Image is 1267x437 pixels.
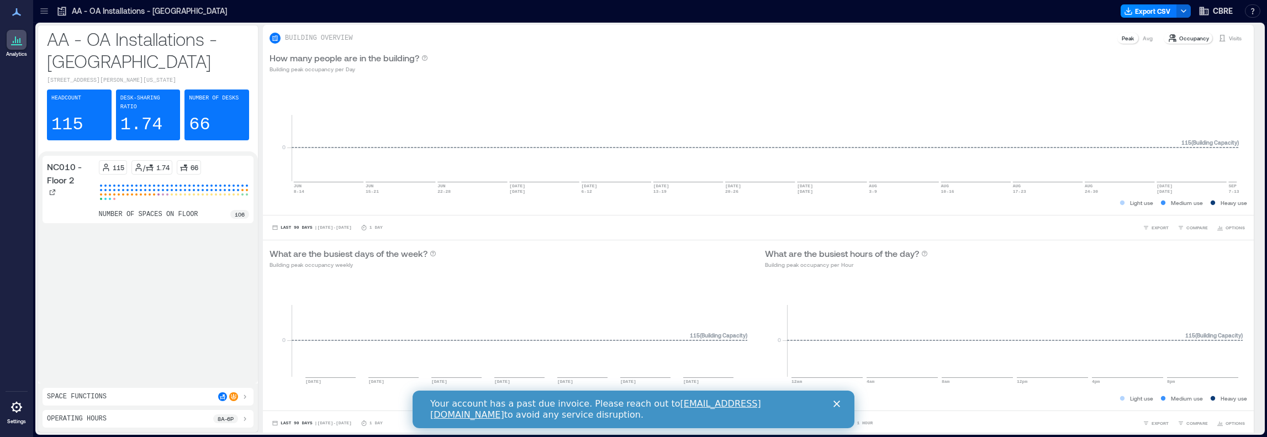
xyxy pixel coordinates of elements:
p: Heavy use [1221,198,1247,207]
text: 8am [942,379,950,384]
button: Export CSV [1121,4,1177,18]
button: OPTIONS [1215,222,1247,233]
text: 4am [867,379,875,384]
text: 12am [791,379,802,384]
text: [DATE] [1157,183,1173,188]
p: Number of Desks [189,94,239,103]
p: Light use [1130,198,1153,207]
p: What are the busiest days of the week? [270,247,427,260]
text: 15-21 [366,189,379,194]
p: Operating Hours [47,414,107,423]
text: 6-12 [582,189,592,194]
p: Peak [1122,34,1134,43]
tspan: 0 [282,336,286,343]
text: 8pm [1167,379,1175,384]
text: [DATE] [1157,189,1173,194]
p: Analytics [6,51,27,57]
a: Analytics [3,27,30,61]
p: Medium use [1171,394,1203,403]
p: 1.74 [120,114,163,136]
text: JUN [294,183,302,188]
p: BUILDING OVERVIEW [285,34,352,43]
p: Medium use [1171,198,1203,207]
p: Light use [1130,394,1153,403]
text: [DATE] [494,379,510,384]
text: [DATE] [557,379,573,384]
p: Building peak occupancy weekly [270,260,436,269]
text: [DATE] [797,189,813,194]
p: 1 Day [369,420,383,427]
button: OPTIONS [1215,418,1247,429]
p: AA - OA Installations - [GEOGRAPHIC_DATA] [72,6,227,17]
text: AUG [1085,183,1093,188]
button: COMPARE [1175,418,1210,429]
text: 13-19 [653,189,667,194]
a: Settings [3,394,30,428]
button: Last 90 Days |[DATE]-[DATE] [270,418,354,429]
text: 20-26 [725,189,738,194]
text: [DATE] [368,379,384,384]
p: Building peak occupancy per Hour [765,260,928,269]
text: AUG [869,183,877,188]
p: Building peak occupancy per Day [270,65,428,73]
p: 66 [189,114,210,136]
text: 7-13 [1228,189,1239,194]
button: Last 90 Days |[DATE]-[DATE] [270,222,354,233]
p: 66 [191,163,198,172]
text: AUG [941,183,949,188]
text: 12pm [1017,379,1027,384]
span: EXPORT [1152,420,1169,427]
text: [DATE] [582,183,598,188]
text: [DATE] [797,183,813,188]
text: AUG [1013,183,1021,188]
text: 8-14 [294,189,304,194]
text: [DATE] [431,379,447,384]
p: 1.74 [156,163,170,172]
span: CBRE [1213,6,1233,17]
p: Settings [7,418,26,425]
button: EXPORT [1141,222,1171,233]
p: Avg [1143,34,1153,43]
span: COMPARE [1186,224,1208,231]
text: 22-28 [437,189,451,194]
p: number of spaces on floor [99,210,198,219]
text: [DATE] [725,183,741,188]
text: [DATE] [305,379,321,384]
p: 1 Hour [857,420,873,427]
text: SEP [1228,183,1237,188]
text: 3-9 [869,189,877,194]
button: COMPARE [1175,222,1210,233]
p: 1 Day [369,224,383,231]
p: AA - OA Installations - [GEOGRAPHIC_DATA] [47,28,249,72]
text: [DATE] [509,189,525,194]
p: 115 [51,114,83,136]
button: EXPORT [1141,418,1171,429]
span: OPTIONS [1226,224,1245,231]
p: Headcount [51,94,81,103]
p: 8a - 6p [218,414,234,423]
button: CBRE [1195,2,1236,20]
text: [DATE] [509,183,525,188]
text: [DATE] [683,379,699,384]
p: Desk-sharing ratio [120,94,176,112]
text: 4pm [1092,379,1100,384]
p: Heavy use [1221,394,1247,403]
span: EXPORT [1152,224,1169,231]
text: JUN [437,183,446,188]
p: / [143,163,145,172]
text: 17-23 [1013,189,1026,194]
span: COMPARE [1186,420,1208,427]
p: Visits [1229,34,1242,43]
p: 115 [113,163,124,172]
text: 10-16 [941,189,954,194]
tspan: 0 [282,144,286,150]
p: How many people are in the building? [270,51,419,65]
text: JUN [366,183,374,188]
text: [DATE] [653,183,669,188]
p: 106 [235,210,245,219]
p: Space Functions [47,392,107,401]
span: OPTIONS [1226,420,1245,427]
text: 24-30 [1085,189,1098,194]
iframe: Intercom live chat banner [413,391,854,428]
